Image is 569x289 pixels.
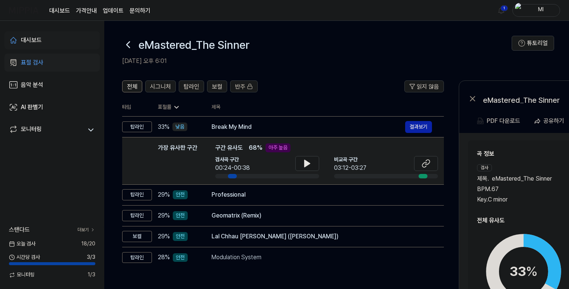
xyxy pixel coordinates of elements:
span: 3 / 3 [87,254,95,261]
span: 28 % [158,253,170,262]
a: 대시보드 [49,6,70,15]
a: 문의하기 [130,6,150,15]
span: 시간당 검사 [9,254,40,261]
div: 03:12-03:27 [334,163,366,172]
button: 시그니처 [145,80,176,92]
span: 비교곡 구간 [334,156,366,163]
a: 더보기 [77,227,95,233]
a: 업데이트 [103,6,124,15]
div: 표절률 [158,104,200,111]
div: 00:24-00:38 [215,163,250,172]
a: 모니터링 [9,125,83,135]
span: 구간 유사도 [215,143,243,152]
div: 낮음 [172,123,187,131]
a: 대시보드 [4,31,100,49]
div: Geomatrix (Remix) [212,211,432,220]
button: 전체 [122,80,142,92]
th: 제목 [212,98,444,116]
span: 반주 [235,82,245,91]
button: 알림1 [495,4,507,16]
div: 안전 [173,232,188,241]
span: 68 % [249,143,263,152]
button: 튜토리얼 [512,36,554,51]
span: 스탠다드 [9,225,30,234]
span: 탑라인 [184,82,199,91]
div: 33 [509,261,538,282]
div: 음악 분석 [21,80,43,89]
div: 보컬 [122,231,152,242]
span: 29 % [158,211,170,220]
div: Ml [526,6,555,14]
div: 가장 유사한 구간 [158,143,197,178]
button: 탑라인 [179,80,204,92]
div: 탑라인 [122,189,152,200]
div: Lal Chhau [PERSON_NAME] ([PERSON_NAME]) [212,232,432,241]
span: 전체 [127,82,137,91]
div: 1 [500,5,508,11]
button: 반주 [230,80,258,92]
div: 안전 [173,211,188,220]
div: 검사 [477,164,492,171]
div: 공유하기 [543,116,564,126]
div: Professional [212,190,432,199]
button: 보컬 [207,80,227,92]
div: AI 판별기 [21,103,43,112]
button: 결과보기 [405,121,432,133]
span: 검사곡 구간 [215,156,250,163]
div: 안전 [173,253,188,262]
a: 표절 검사 [4,54,100,72]
span: 제목 . [477,174,489,183]
div: 탑라인 [122,210,152,221]
span: 29 % [158,190,170,199]
button: 가격안내 [76,6,97,15]
div: 대시보드 [21,36,42,45]
div: Break My Mind [212,123,405,131]
span: 29 % [158,232,170,241]
div: 모니터링 [21,125,42,135]
div: 탑라인 [122,121,152,133]
span: 보컬 [212,82,222,91]
img: PDF Download [477,118,484,124]
div: Modulation System [212,253,432,262]
span: 시그니처 [150,82,171,91]
div: 안전 [173,190,188,199]
span: 모니터링 [9,271,35,279]
div: PDF 다운로드 [487,116,520,126]
h1: eMastered_The Sinner [139,37,249,53]
button: 읽지 않음 [404,80,444,92]
a: AI 판별기 [4,98,100,116]
div: 아주 높음 [266,143,290,152]
span: 오늘 검사 [9,240,35,248]
span: 읽지 않음 [417,82,439,91]
div: 표절 검사 [21,58,43,67]
button: profileMl [512,4,560,17]
span: % [526,263,538,279]
img: profile [515,3,524,18]
img: 알림 [497,6,506,15]
span: 33 % [158,123,169,131]
span: 18 / 20 [81,240,95,248]
span: 1 / 3 [88,271,95,279]
span: eMastered_The Sinner [492,174,552,183]
h2: [DATE] 오후 6:01 [122,57,512,66]
button: PDF 다운로드 [476,114,522,128]
th: 타입 [122,98,152,117]
div: 탑라인 [122,252,152,263]
a: 음악 분석 [4,76,100,94]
